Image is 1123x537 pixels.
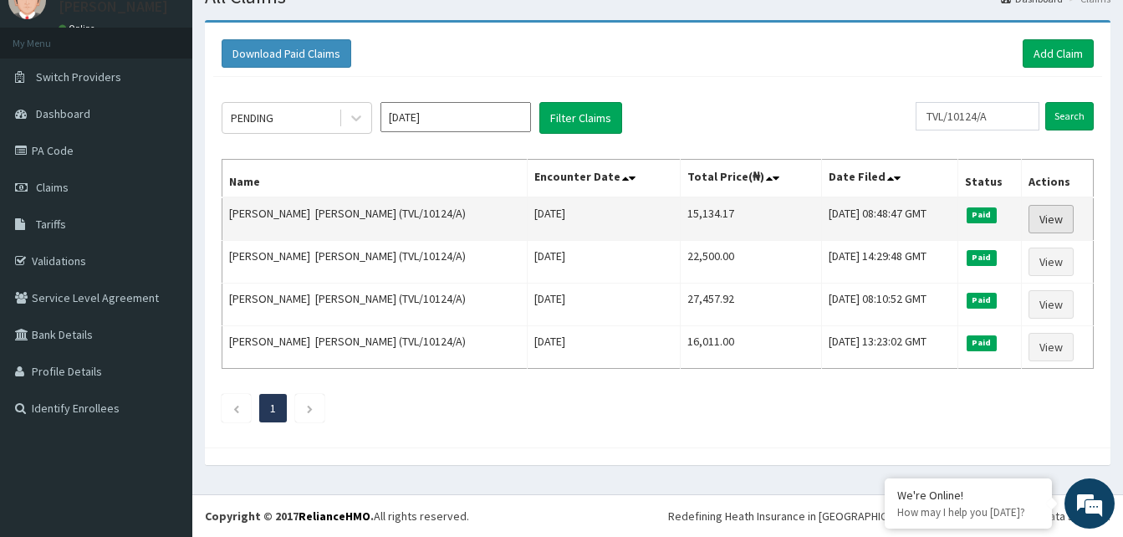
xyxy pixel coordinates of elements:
[680,241,821,284] td: 22,500.00
[222,39,351,68] button: Download Paid Claims
[1023,39,1094,68] a: Add Claim
[306,401,314,416] a: Next page
[967,293,997,308] span: Paid
[192,494,1123,537] footer: All rights reserved.
[528,284,681,326] td: [DATE]
[1029,205,1074,233] a: View
[897,488,1039,503] div: We're Online!
[668,508,1110,524] div: Redefining Heath Insurance in [GEOGRAPHIC_DATA] using Telemedicine and Data Science!
[897,505,1039,519] p: How may I help you today?
[967,335,997,350] span: Paid
[958,160,1021,198] th: Status
[680,160,821,198] th: Total Price(₦)
[821,197,957,241] td: [DATE] 08:48:47 GMT
[1029,333,1074,361] a: View
[222,197,528,241] td: [PERSON_NAME] [PERSON_NAME] (TVL/10124/A)
[967,250,997,265] span: Paid
[916,102,1039,130] input: Search by HMO ID
[232,401,240,416] a: Previous page
[967,207,997,222] span: Paid
[222,326,528,369] td: [PERSON_NAME] [PERSON_NAME] (TVL/10124/A)
[380,102,531,132] input: Select Month and Year
[1029,248,1074,276] a: View
[59,23,99,34] a: Online
[680,284,821,326] td: 27,457.92
[231,110,273,126] div: PENDING
[821,326,957,369] td: [DATE] 13:23:02 GMT
[1045,102,1094,130] input: Search
[222,241,528,284] td: [PERSON_NAME] [PERSON_NAME] (TVL/10124/A)
[821,284,957,326] td: [DATE] 08:10:52 GMT
[36,217,66,232] span: Tariffs
[680,197,821,241] td: 15,134.17
[36,106,90,121] span: Dashboard
[205,509,374,524] strong: Copyright © 2017 .
[36,180,69,195] span: Claims
[299,509,370,524] a: RelianceHMO
[821,241,957,284] td: [DATE] 14:29:48 GMT
[528,326,681,369] td: [DATE]
[270,401,276,416] a: Page 1 is your current page
[1021,160,1093,198] th: Actions
[680,326,821,369] td: 16,011.00
[222,160,528,198] th: Name
[528,160,681,198] th: Encounter Date
[821,160,957,198] th: Date Filed
[1029,290,1074,319] a: View
[528,241,681,284] td: [DATE]
[528,197,681,241] td: [DATE]
[36,69,121,84] span: Switch Providers
[539,102,622,134] button: Filter Claims
[222,284,528,326] td: [PERSON_NAME] [PERSON_NAME] (TVL/10124/A)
